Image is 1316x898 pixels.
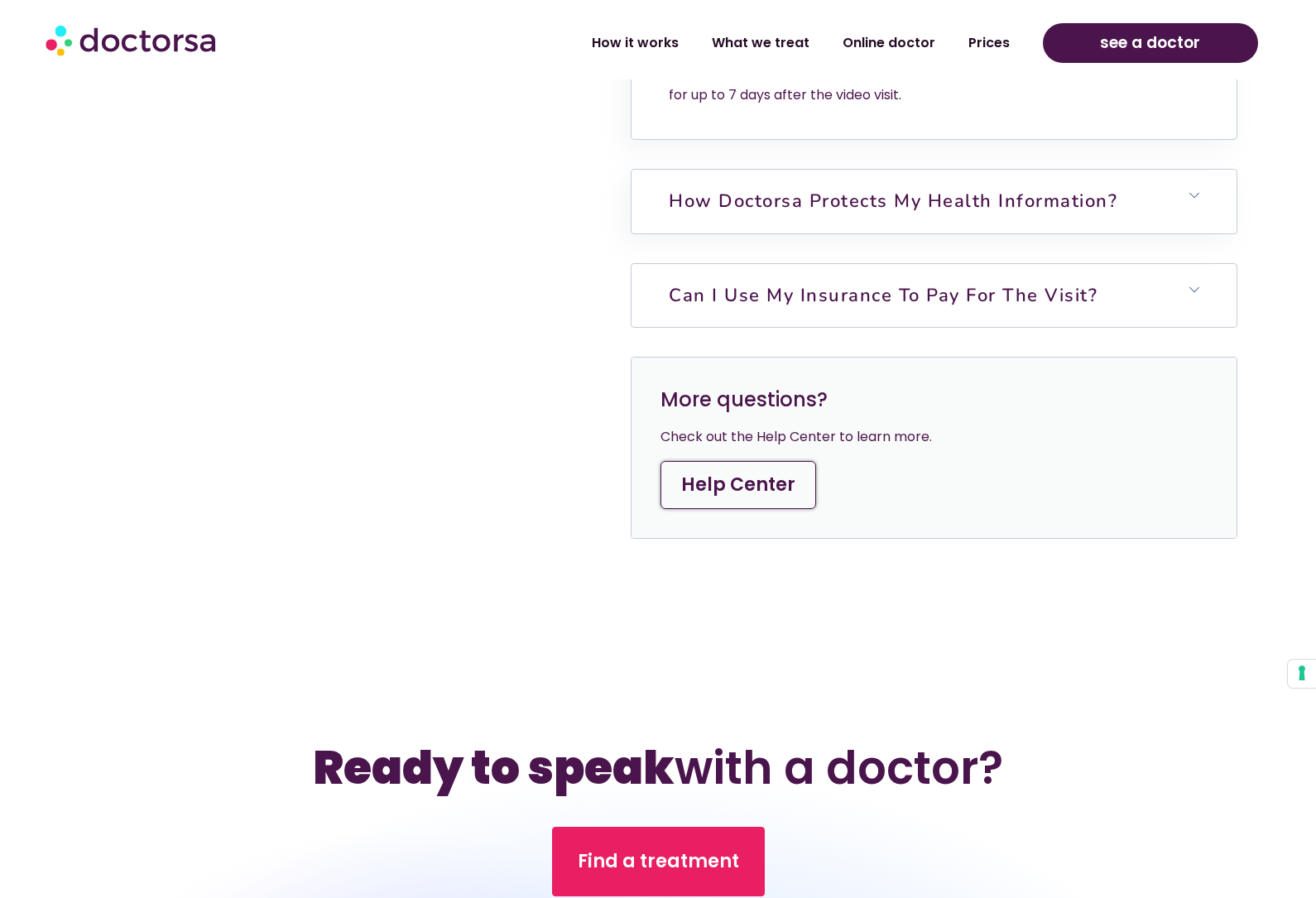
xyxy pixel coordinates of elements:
[826,24,952,62] a: Online doctor
[578,848,739,875] span: Find a treatment
[552,827,765,896] a: Find a treatment
[575,24,695,62] a: How it works
[313,736,675,800] b: Ready to speak
[1043,23,1258,63] a: see a doctor
[660,387,1207,413] h3: More questions?
[1288,660,1316,688] button: Your consent preferences for tracking technologies
[632,170,1236,233] h6: How Doctorsa protects my health information?
[660,461,816,509] a: Help Center
[660,425,1207,449] div: Check out the Help Center to learn more.
[632,60,1236,139] div: Can I contact the doctor for follow-up questions after the consultation?
[345,24,1026,62] nav: Menu
[669,189,1117,214] a: How Doctorsa protects my health information?
[669,60,1198,107] p: You can message your physician with follow-up questions at no additional cost for up to 7 days af...
[952,24,1026,62] a: Prices
[1100,30,1200,56] span: see a doctor
[695,24,826,62] a: What we treat
[669,283,1097,308] a: Can I use my insurance to pay for the visit?
[632,264,1236,327] h6: Can I use my insurance to pay for the visit?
